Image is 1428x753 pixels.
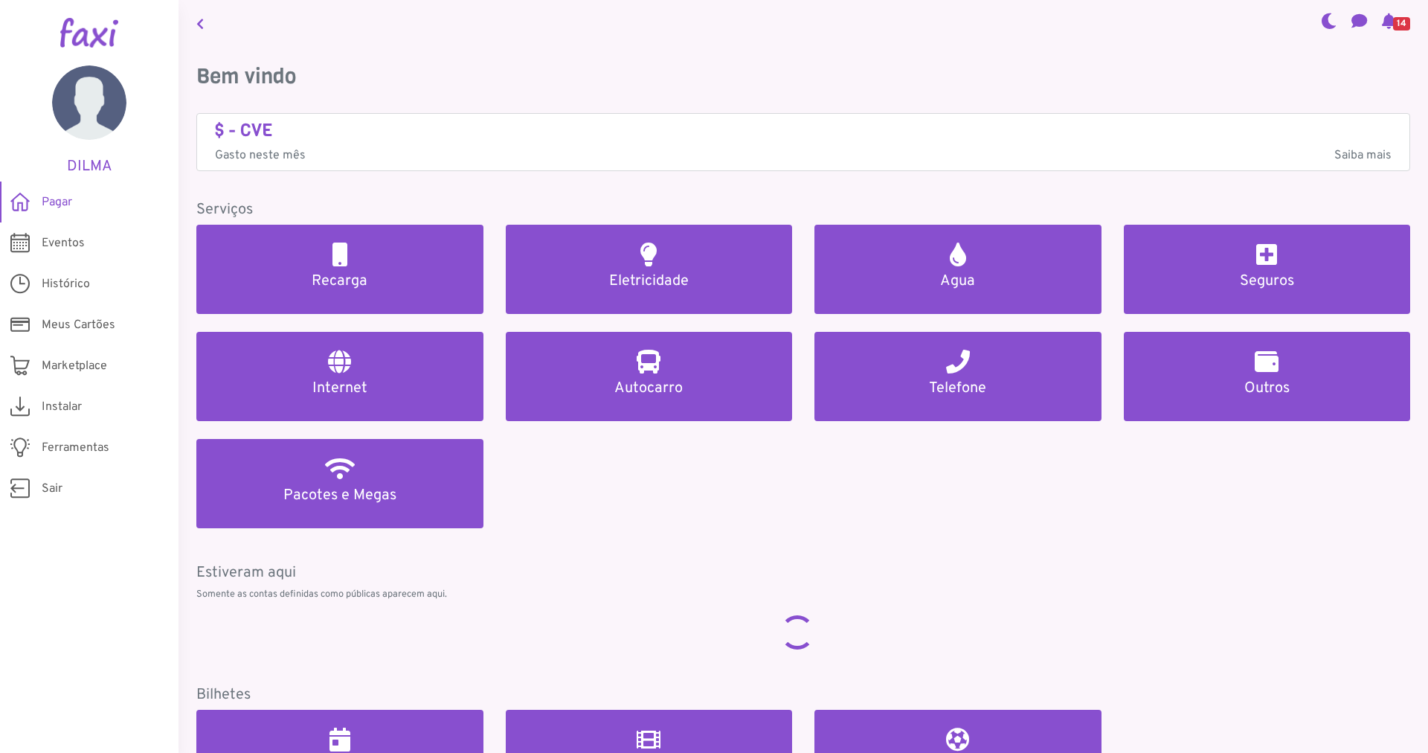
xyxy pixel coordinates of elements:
a: DILMA [22,65,156,176]
span: Saiba mais [1334,147,1392,164]
a: Autocarro [506,332,793,421]
h5: Seguros [1142,272,1393,290]
span: Instalar [42,398,82,416]
h5: Outros [1142,379,1393,397]
a: Pacotes e Megas [196,439,483,528]
a: $ - CVE Gasto neste mêsSaiba mais [215,120,1392,165]
h5: Eletricidade [524,272,775,290]
span: Histórico [42,275,90,293]
a: Agua [814,225,1101,314]
h5: DILMA [22,158,156,176]
span: Meus Cartões [42,316,115,334]
h5: Pacotes e Megas [214,487,466,504]
a: Telefone [814,332,1101,421]
h5: Agua [832,272,1084,290]
a: Seguros [1124,225,1411,314]
h5: Internet [214,379,466,397]
h5: Bilhetes [196,686,1410,704]
h3: Bem vindo [196,64,1410,89]
span: Marketplace [42,357,107,375]
a: Internet [196,332,483,421]
span: Eventos [42,234,85,252]
h4: $ - CVE [215,120,1392,141]
p: Somente as contas definidas como públicas aparecem aqui. [196,588,1410,602]
span: Ferramentas [42,439,109,457]
h5: Serviços [196,201,1410,219]
a: Recarga [196,225,483,314]
span: Pagar [42,193,72,211]
p: Gasto neste mês [215,147,1392,164]
h5: Telefone [832,379,1084,397]
h5: Recarga [214,272,466,290]
h5: Estiveram aqui [196,564,1410,582]
span: Sair [42,480,62,498]
a: Eletricidade [506,225,793,314]
a: Outros [1124,332,1411,421]
span: 14 [1393,17,1410,31]
h5: Autocarro [524,379,775,397]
